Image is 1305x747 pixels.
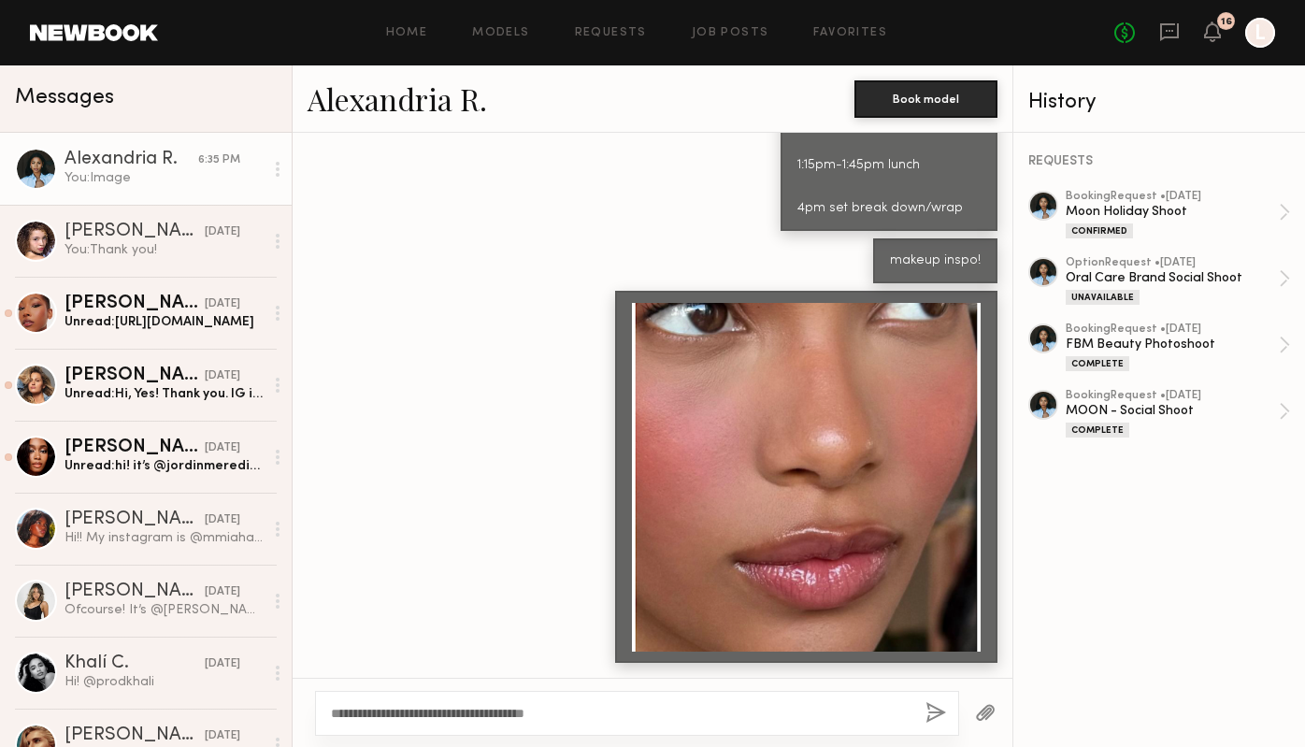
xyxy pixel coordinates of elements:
div: [DATE] [205,223,240,241]
div: [DATE] [205,511,240,529]
span: Messages [15,87,114,108]
div: [DATE] [205,727,240,745]
div: [PERSON_NAME] [65,438,205,457]
div: [PERSON_NAME] [65,223,205,241]
a: optionRequest •[DATE]Oral Care Brand Social ShootUnavailable [1066,257,1290,305]
div: Moon Holiday Shoot [1066,203,1279,221]
div: [DATE] [205,367,240,385]
div: Alexandria R. [65,151,198,169]
a: Home [386,27,428,39]
div: booking Request • [DATE] [1066,191,1279,203]
div: option Request • [DATE] [1066,257,1279,269]
div: Unread: [URL][DOMAIN_NAME] [65,313,264,331]
div: booking Request • [DATE] [1066,323,1279,336]
div: [DATE] [205,295,240,313]
div: [PERSON_NAME] [65,510,205,529]
div: 16 [1221,17,1232,27]
div: Unread: hi! it’s @jordinmeredith 🤍 [65,457,264,475]
div: makeup inspo! [890,251,981,272]
div: Ofcourse! It’s @[PERSON_NAME].[PERSON_NAME] :) [65,601,264,619]
div: [PERSON_NAME] [65,294,205,313]
a: Models [472,27,529,39]
div: REQUESTS [1028,155,1290,168]
div: 6:35 PM [198,151,240,169]
div: [PERSON_NAME] [65,582,205,601]
div: History [1028,92,1290,113]
div: Complete [1066,423,1129,438]
a: Book model [854,90,997,106]
div: [DATE] [205,439,240,457]
div: Unread: Hi, Yes! Thank you. IG is: @[PERSON_NAME] or you can copy and paste my link: [URL][DOMAIN... [65,385,264,403]
div: Hi!! My instagram is @mmiahannahh [65,529,264,547]
div: Unavailable [1066,290,1140,305]
div: [PERSON_NAME] [65,366,205,385]
a: bookingRequest •[DATE]MOON - Social ShootComplete [1066,390,1290,438]
a: bookingRequest •[DATE]FBM Beauty PhotoshootComplete [1066,323,1290,371]
a: bookingRequest •[DATE]Moon Holiday ShootConfirmed [1066,191,1290,238]
div: Oral Care Brand Social Shoot [1066,269,1279,287]
div: FBM Beauty Photoshoot [1066,336,1279,353]
a: Requests [575,27,647,39]
div: [DATE] [205,655,240,673]
div: Hi! @prodkhali [65,673,264,691]
a: L [1245,18,1275,48]
div: [DATE] [205,583,240,601]
div: MOON - Social Shoot [1066,402,1279,420]
a: Alexandria R. [308,79,487,119]
div: You: Image [65,169,264,187]
a: Job Posts [692,27,769,39]
div: [PERSON_NAME] [65,726,205,745]
div: You: Thank you! [65,241,264,259]
div: Confirmed [1066,223,1133,238]
div: Khalí C. [65,654,205,673]
div: Complete [1066,356,1129,371]
a: Favorites [813,27,887,39]
div: booking Request • [DATE] [1066,390,1279,402]
button: Book model [854,80,997,118]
